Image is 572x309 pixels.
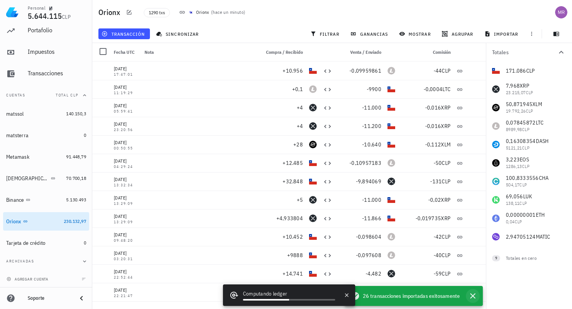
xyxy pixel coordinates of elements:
span: XRP [441,215,451,222]
div: CLP-icon [387,85,395,93]
span: CLP [442,67,451,74]
div: CLP-icon [309,178,317,185]
span: CLP [442,270,451,277]
div: XRP-icon [309,104,317,111]
span: +0,1 [292,86,303,93]
div: [DATE] [114,83,138,91]
div: Orionx [196,8,210,16]
div: CLP-icon [387,196,395,204]
div: CLP-icon [309,251,317,259]
span: +12.485 [283,159,303,166]
span: -11.866 [362,215,381,222]
span: 0 [84,240,86,246]
span: Nota [145,49,154,55]
span: 91.448,79 [66,154,86,159]
div: [DATE] [114,120,138,128]
button: filtrar [307,28,344,39]
span: 1290 txs [149,8,165,17]
span: -0,112 [425,141,441,148]
span: hace un minuto [213,9,244,15]
span: -10.640 [362,141,381,148]
div: CLP-icon [309,233,317,241]
span: importar [486,31,519,37]
span: -0,02 [428,196,441,203]
div: 13:29:09 [114,202,138,206]
span: +10.956 [283,67,303,74]
span: +4,933804 [276,215,303,222]
span: +4 [297,123,303,130]
span: -131 [430,178,442,185]
button: Archivadas [3,252,89,271]
span: -9900 [367,86,381,93]
span: CLP [442,178,451,185]
span: +32.848 [283,178,303,185]
div: Computando ledger [243,290,335,299]
span: -0,0004 [424,86,443,93]
button: importar [481,28,523,39]
button: ganancias [347,28,393,39]
div: LTC-icon [309,85,317,93]
div: CLP-icon [387,122,395,130]
div: Totales en cero [506,255,550,262]
a: Transacciones [3,65,89,83]
span: Fecha UTC [114,49,135,55]
img: orionx [188,10,193,15]
span: 26 transacciones importadas exitosamente [363,292,460,300]
span: Total CLP [56,93,78,98]
span: -0,019735 [416,215,441,222]
span: XLM [441,141,451,148]
div: 22:21:47 [114,294,138,298]
span: -50 [434,159,442,166]
button: Totales [486,43,572,61]
span: ( ) [211,8,245,16]
span: -0,016 [425,123,441,130]
div: matssol [6,111,24,117]
span: -9,894069 [356,178,381,185]
a: [DEMOGRAPHIC_DATA] 70.700,18 [3,169,89,188]
div: Tarjeta de crédito [6,240,46,246]
div: CLP-icon [387,214,395,222]
div: 05:59:41 [114,110,138,113]
a: Impuestos [3,43,89,61]
div: Nota [141,43,257,61]
div: Impuestos [28,48,86,55]
span: CLP [442,159,451,166]
span: +28 [293,141,303,148]
div: LTC-icon [387,251,395,259]
button: CuentasTotal CLP [3,86,89,105]
span: LTC [442,86,451,93]
div: Transacciones [28,70,86,77]
div: Portafolio [28,27,86,34]
div: [DATE] [114,139,138,146]
div: [DATE] [114,268,138,276]
img: LedgiFi [6,6,18,18]
a: Metamask 91.448,79 [3,148,89,166]
div: XRP-icon [387,178,395,185]
div: 23:20:56 [114,128,138,132]
div: XRP-icon [309,214,317,222]
div: CLP-icon [309,270,317,277]
div: 17:47:01 [114,73,138,76]
div: 00:50:55 [114,146,138,150]
div: 13:32:34 [114,183,138,187]
span: +5 [297,196,303,203]
div: Compra / Recibido [257,43,306,61]
button: agrupar [439,28,478,39]
div: XRP-icon [309,122,317,130]
div: 09:48:20 [114,239,138,243]
div: XLM-icon [309,141,317,148]
a: matsterra 0 [3,126,89,145]
span: agregar cuenta [8,277,48,282]
div: matsterra [6,132,28,139]
span: 0 [84,132,86,138]
div: Personal [28,5,45,11]
div: 22:52:44 [114,276,138,279]
div: [DATE] [114,102,138,110]
span: 140.150,3 [66,111,86,116]
div: [DEMOGRAPHIC_DATA] [6,175,49,182]
button: transacción [98,28,150,39]
div: LTC-icon [387,159,395,167]
span: 230.132,97 [64,218,86,224]
span: +9888 [287,252,303,259]
div: 13:29:09 [114,220,138,224]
